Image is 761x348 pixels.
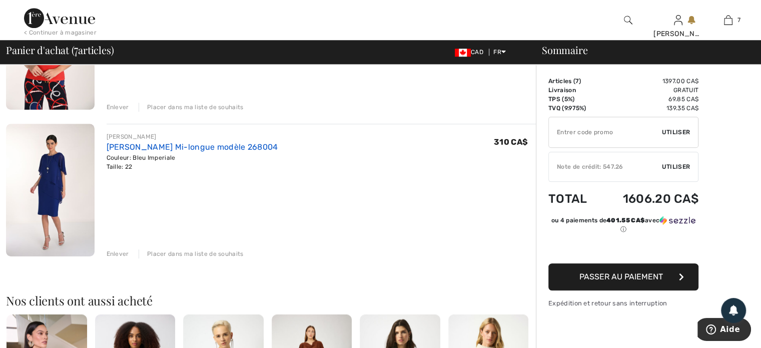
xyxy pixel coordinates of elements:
td: 1606.20 CA$ [599,182,698,216]
span: Passer au paiement [579,272,663,281]
h2: Nos clients ont aussi acheté [6,294,536,306]
div: [PERSON_NAME] [107,132,278,141]
a: Se connecter [674,15,682,25]
button: Passer au paiement [548,263,698,290]
td: Articles ( ) [548,77,599,86]
td: Gratuit [599,86,698,95]
span: 310 CA$ [494,137,528,147]
td: 69.85 CA$ [599,95,698,104]
td: TPS (5%) [548,95,599,104]
div: Placer dans ma liste de souhaits [139,249,244,258]
img: Mes infos [674,14,682,26]
td: TVQ (9.975%) [548,104,599,113]
div: Enlever [107,103,129,112]
div: ou 4 paiements de avec [548,216,698,234]
img: 1ère Avenue [24,8,95,28]
a: 7 [703,14,752,26]
span: 7 [575,78,579,85]
span: 7 [737,16,740,25]
td: Total [548,182,599,216]
div: [PERSON_NAME] [653,29,702,39]
img: Robe Fourreau Mi-longue modèle 268004 [6,124,95,256]
div: Enlever [107,249,129,258]
td: 1397.00 CA$ [599,77,698,86]
td: 139.35 CA$ [599,104,698,113]
span: 7 [74,43,78,56]
iframe: PayPal-paypal [548,237,698,260]
span: FR [493,49,506,56]
div: Note de crédit: 547.26 [549,162,662,171]
span: 401.55 CA$ [606,217,645,224]
a: [PERSON_NAME] Mi-longue modèle 268004 [107,142,278,152]
img: Mon panier [724,14,732,26]
span: CAD [455,49,487,56]
div: ou 4 paiements de401.55 CA$avecSezzle Cliquez pour en savoir plus sur Sezzle [548,216,698,237]
img: recherche [624,14,632,26]
div: Placer dans ma liste de souhaits [139,103,244,112]
span: Utiliser [662,128,690,137]
input: Code promo [549,117,662,147]
div: Sommaire [530,45,755,55]
span: Utiliser [662,162,690,171]
img: Canadian Dollar [455,49,471,57]
div: Expédition et retour sans interruption [548,298,698,308]
span: Panier d'achat ( articles) [6,45,114,55]
img: Sezzle [659,216,695,225]
div: < Continuer à magasiner [24,28,97,37]
div: Couleur: Bleu Imperiale Taille: 22 [107,153,278,171]
iframe: Ouvre un widget dans lequel vous pouvez trouver plus d’informations [697,318,751,343]
td: Livraison [548,86,599,95]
